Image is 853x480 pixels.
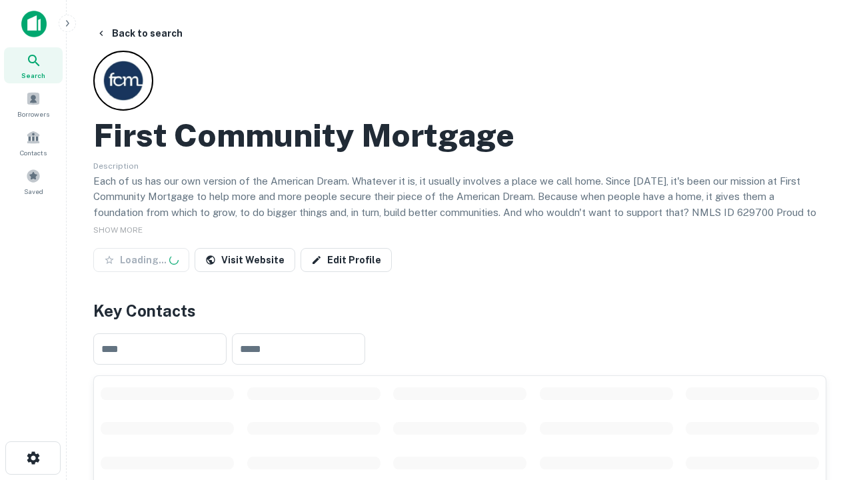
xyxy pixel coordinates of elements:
a: Saved [4,163,63,199]
span: Saved [24,186,43,197]
span: Contacts [20,147,47,158]
span: Search [21,70,45,81]
a: Search [4,47,63,83]
a: Contacts [4,125,63,161]
iframe: Chat Widget [786,331,853,395]
img: capitalize-icon.png [21,11,47,37]
p: Each of us has our own version of the American Dream. Whatever it is, it usually involves a place... [93,173,826,236]
span: Description [93,161,139,171]
span: Borrowers [17,109,49,119]
a: Borrowers [4,86,63,122]
span: SHOW MORE [93,225,143,235]
h4: Key Contacts [93,299,826,323]
h2: First Community Mortgage [93,116,514,155]
button: Back to search [91,21,188,45]
a: Visit Website [195,248,295,272]
a: Edit Profile [301,248,392,272]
